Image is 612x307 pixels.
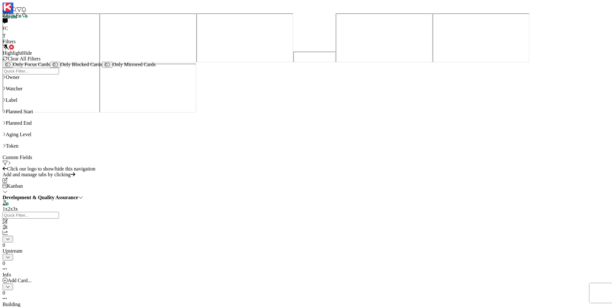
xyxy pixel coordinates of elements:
[3,132,609,137] div: Aging Level
[3,33,609,39] div: T
[3,166,609,172] div: Click our logo to show/hide this navigation
[3,172,609,178] div: Add and manage tabs by clicking
[102,62,113,68] button: Only Mirrored Cards
[3,212,59,219] input: Quick Filter...
[3,39,609,45] div: Filters
[13,206,18,212] span: 3x
[3,120,609,126] div: Planned End
[3,62,50,67] label: Only Focus Cards
[3,272,11,277] span: Info
[433,13,529,62] iframe: UserGuiding Product Updates
[3,64,99,113] iframe: UserGuiding AI Assistant Launcher
[3,62,13,68] button: Only Focus Cards
[3,261,5,266] span: 0
[3,155,609,160] div: Custom Fields
[3,195,78,200] b: Development & Quality Assurance
[8,206,13,212] span: 2x
[3,68,59,74] input: Quick Filter...
[8,278,32,283] span: Add Card...
[102,62,156,67] label: Only Mirrored Cards
[3,74,609,80] div: Owner
[3,97,609,103] div: Label
[3,302,20,307] span: Building
[336,13,433,62] iframe: UserGuiding Knowledge Base
[7,183,23,189] span: Kanban
[3,242,5,248] span: 0
[50,62,61,68] button: Only Blocked Cards
[50,62,102,67] label: Only Blocked Cards
[3,50,22,56] span: Highlight
[3,86,609,92] div: Watcher
[3,109,609,115] div: Planned Start
[22,50,32,56] span: Hide
[99,64,196,113] iframe: UserGuiding AI Assistant
[3,143,609,149] div: Token
[3,56,609,62] div: Clear All Filters
[3,290,5,296] span: 0
[3,248,22,254] span: Upstream
[3,206,8,212] span: 1x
